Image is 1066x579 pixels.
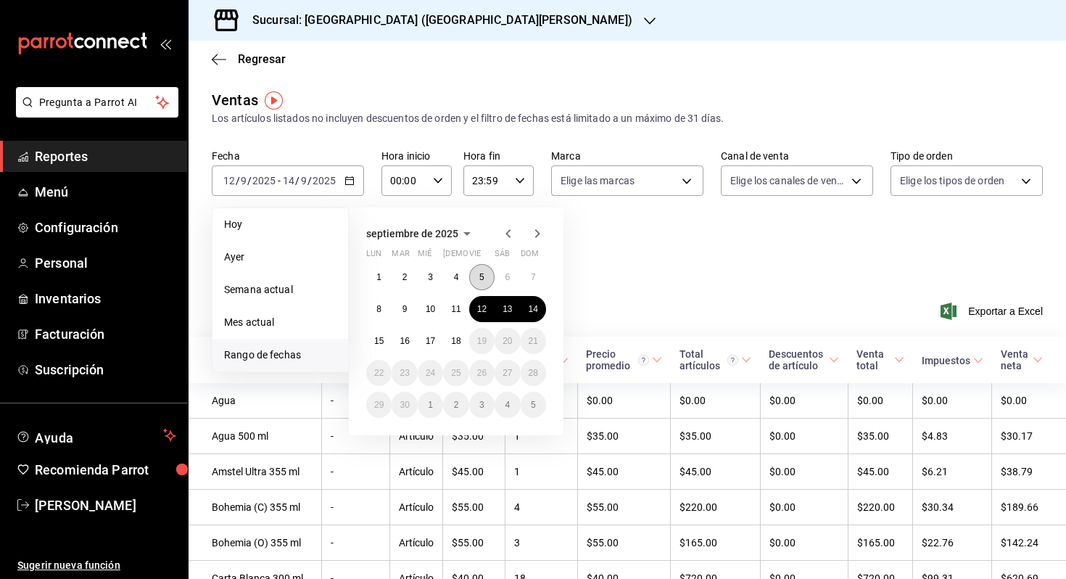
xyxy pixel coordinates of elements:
button: 29 de septiembre de 2025 [366,392,392,418]
td: $45.00 [577,454,671,490]
td: $0.00 [577,383,671,419]
td: $45.00 [671,454,760,490]
abbr: 6 de septiembre de 2025 [505,272,510,282]
td: - [321,383,389,419]
abbr: 20 de septiembre de 2025 [503,336,512,346]
td: - [321,525,389,561]
abbr: 12 de septiembre de 2025 [477,304,487,314]
abbr: 28 de septiembre de 2025 [529,368,538,378]
td: $0.00 [760,454,848,490]
a: Pregunta a Parrot AI [10,105,178,120]
h3: Sucursal: [GEOGRAPHIC_DATA] ([GEOGRAPHIC_DATA][PERSON_NAME]) [241,12,632,29]
span: Reportes [35,147,176,166]
span: Menú [35,182,176,202]
td: $4.83 [913,419,992,454]
button: 18 de septiembre de 2025 [443,328,468,354]
label: Hora inicio [381,151,452,161]
abbr: 26 de septiembre de 2025 [477,368,487,378]
abbr: 1 de octubre de 2025 [428,400,433,410]
span: Sugerir nueva función [17,558,176,573]
td: $35.00 [443,419,505,454]
button: 7 de septiembre de 2025 [521,264,546,290]
td: $30.17 [992,419,1066,454]
button: 9 de septiembre de 2025 [392,296,417,322]
abbr: 13 de septiembre de 2025 [503,304,512,314]
img: Tooltip marker [265,91,283,110]
td: $55.00 [443,490,505,525]
span: Mes actual [224,315,336,330]
div: Descuentos de artículo [769,348,826,371]
abbr: domingo [521,249,539,264]
abbr: 2 de octubre de 2025 [454,400,459,410]
label: Hora fin [463,151,534,161]
span: Suscripción [35,360,176,379]
span: Pregunta a Parrot AI [39,95,156,110]
td: Bohemia (C) 355 ml [189,490,321,525]
button: 8 de septiembre de 2025 [366,296,392,322]
abbr: jueves [443,249,529,264]
input: ---- [312,175,336,186]
abbr: 27 de septiembre de 2025 [503,368,512,378]
abbr: 25 de septiembre de 2025 [451,368,460,378]
abbr: 22 de septiembre de 2025 [374,368,384,378]
abbr: 29 de septiembre de 2025 [374,400,384,410]
abbr: 9 de septiembre de 2025 [402,304,408,314]
abbr: 18 de septiembre de 2025 [451,336,460,346]
td: Amstel Ultra 355 ml [189,454,321,490]
span: Descuentos de artículo [769,348,839,371]
td: - [321,454,389,490]
input: -- [282,175,295,186]
td: $45.00 [848,454,913,490]
abbr: sábado [495,249,510,264]
abbr: 14 de septiembre de 2025 [529,304,538,314]
span: / [307,175,312,186]
span: Ayer [224,250,336,265]
td: $189.66 [992,490,1066,525]
td: Agua [189,383,321,419]
button: Regresar [212,52,286,66]
span: Inventarios [35,289,176,308]
span: Regresar [238,52,286,66]
td: 4 [505,490,577,525]
span: Impuestos [922,355,983,366]
span: Hoy [224,217,336,232]
td: 1 [505,454,577,490]
abbr: 2 de septiembre de 2025 [402,272,408,282]
abbr: miércoles [418,249,431,264]
label: Fecha [212,151,364,161]
span: Configuración [35,218,176,237]
td: $30.34 [913,490,992,525]
svg: El total artículos considera cambios de precios en los artículos así como costos adicionales por ... [727,355,738,366]
label: Canal de venta [721,151,873,161]
td: $35.00 [577,419,671,454]
td: Artículo [390,419,443,454]
td: $0.00 [760,383,848,419]
span: Personal [35,253,176,273]
button: 19 de septiembre de 2025 [469,328,495,354]
span: Elige las marcas [561,173,635,188]
button: 26 de septiembre de 2025 [469,360,495,386]
abbr: 24 de septiembre de 2025 [426,368,435,378]
button: 4 de septiembre de 2025 [443,264,468,290]
span: Venta total [856,348,904,371]
td: $6.21 [913,454,992,490]
div: Los artículos listados no incluyen descuentos de orden y el filtro de fechas está limitado a un m... [212,111,1043,126]
span: Elige los canales de venta [730,173,846,188]
button: open_drawer_menu [160,38,171,49]
td: 1 [505,419,577,454]
button: 3 de septiembre de 2025 [418,264,443,290]
button: Pregunta a Parrot AI [16,87,178,118]
abbr: 7 de septiembre de 2025 [531,272,536,282]
td: Artículo [390,490,443,525]
td: - [321,419,389,454]
abbr: 11 de septiembre de 2025 [451,304,460,314]
td: $45.00 [443,454,505,490]
input: ---- [252,175,276,186]
svg: Precio promedio = Total artículos / cantidad [638,355,649,366]
button: 14 de septiembre de 2025 [521,296,546,322]
span: / [236,175,240,186]
span: Semana actual [224,282,336,297]
td: Agua 500 ml [189,419,321,454]
div: Venta neta [1001,348,1030,371]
